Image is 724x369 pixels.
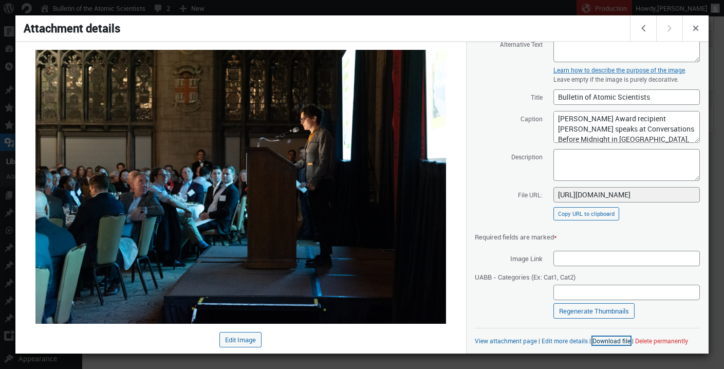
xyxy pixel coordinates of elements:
label: Caption [475,110,543,126]
a: Download file [592,337,630,345]
a: Learn how to describe the purpose of the image [553,66,685,74]
a: View attachment page [475,337,537,345]
button: Delete permanently [635,337,688,345]
p: . Leave empty if the image is purely decorative. [553,65,700,84]
span: UABB - Categories (Ex: Cat1, Cat2) [475,269,576,284]
a: Regenerate Thumbnails [553,303,635,319]
textarea: [PERSON_NAME] Award recipient [PERSON_NAME] speaks at Conversations Before Midnight in [GEOGRAPHI... [553,111,700,143]
label: Title [475,89,543,104]
h1: Attachment details [15,15,632,41]
span: Required fields are marked [475,232,557,242]
span: | [589,337,591,345]
span: | [539,337,540,345]
button: Edit Image [219,332,262,347]
label: File URL: [475,187,543,202]
label: Alternative Text [475,36,543,51]
a: Edit more details [542,337,588,345]
span: | [632,337,634,345]
button: Copy URL to clipboard [553,207,619,220]
label: Description [475,149,543,164]
span: Image Link [475,250,543,266]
